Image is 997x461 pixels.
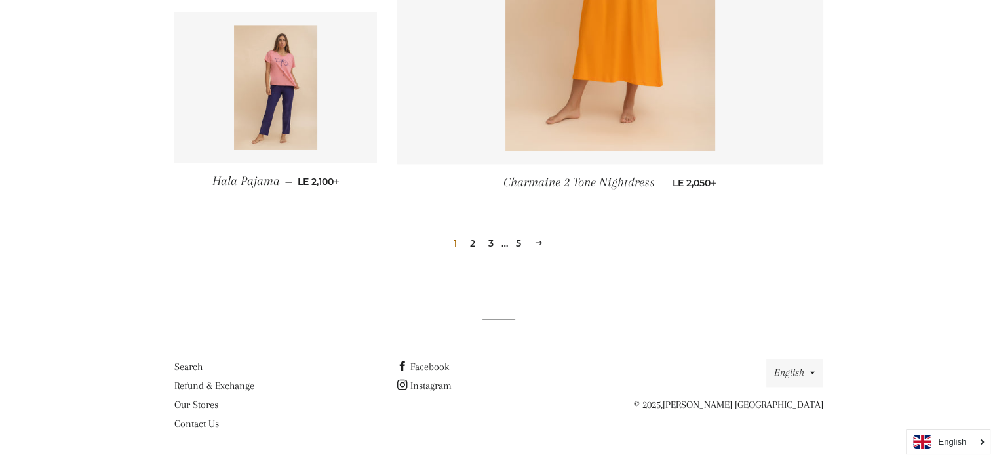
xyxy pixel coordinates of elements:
a: 3 [483,233,499,253]
i: English [938,437,966,446]
a: Facebook [397,361,448,372]
a: 2 [465,233,480,253]
a: English [913,435,983,449]
span: Charmaine 2 Tone Nightdress [503,175,655,190]
a: Search [174,361,203,372]
span: 1 [448,233,462,253]
a: Contact Us [174,418,219,430]
span: … [501,239,508,248]
button: English [766,359,823,387]
a: [PERSON_NAME] [GEOGRAPHIC_DATA] [662,399,823,411]
span: — [660,177,667,189]
a: Instagram [397,380,451,391]
a: Charmaine 2 Tone Nightdress — LE 2,050 [397,164,823,201]
span: LE 2,100 [297,176,339,188]
a: Our Stores [174,399,218,411]
span: — [284,176,292,188]
a: Refund & Exchange [174,380,254,391]
span: LE 2,050 [673,177,716,189]
p: © 2025, [619,397,823,413]
a: 5 [511,233,526,253]
a: Hala Pajama — LE 2,100 [174,163,378,200]
span: Hala Pajama [212,174,279,188]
